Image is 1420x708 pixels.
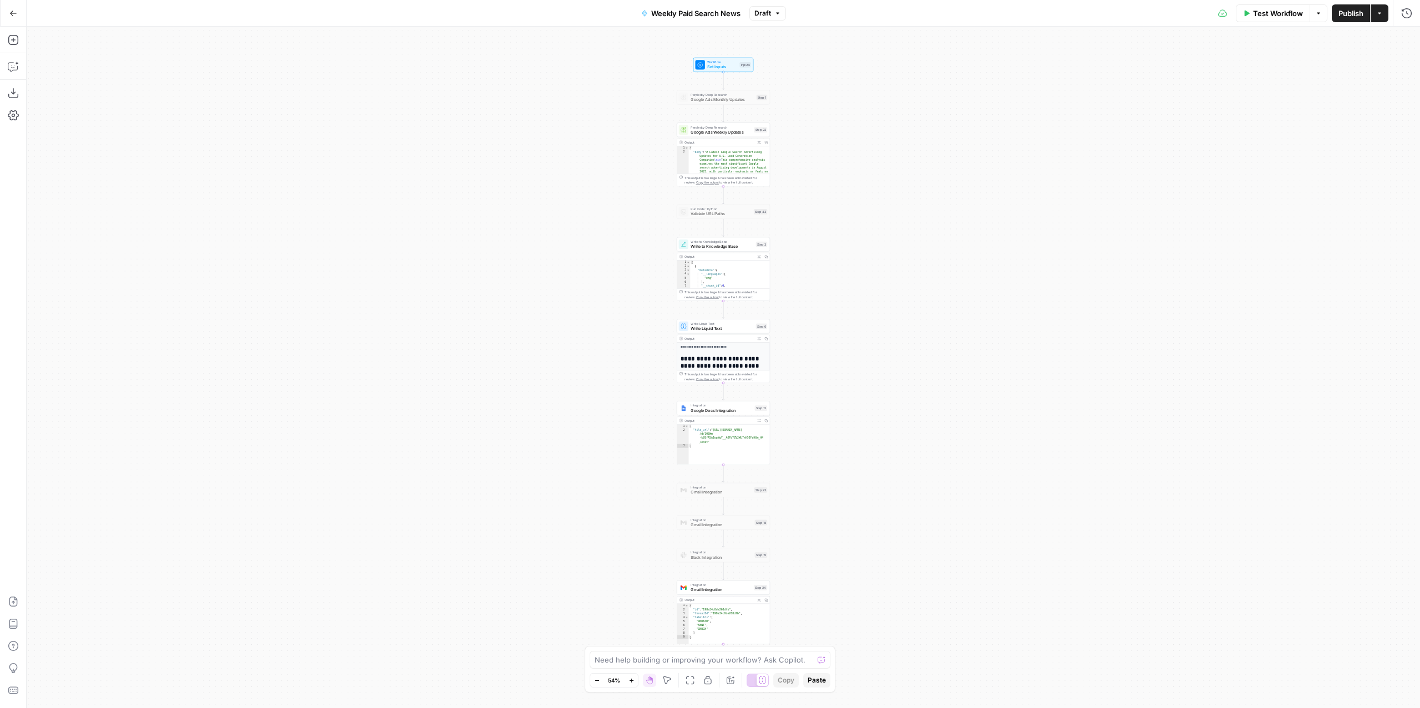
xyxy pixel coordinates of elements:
span: Copy the output [696,377,719,381]
button: Weekly Paid Search News [635,4,747,22]
div: 6 [677,280,690,284]
div: 1 [677,261,690,264]
div: Step 23 [754,487,767,493]
div: 1 [677,146,688,150]
div: Step 1 [757,95,768,100]
span: Weekly Paid Search News [651,8,741,19]
g: Edge from step_22 to step_43 [722,187,724,204]
div: Step 3 [756,242,768,247]
div: IntegrationGoogle Docs IntegrationStep 12Output{ "file_url":"[URL][DOMAIN_NAME] /d/105Wm -kZ6fR5A... [677,401,770,465]
div: IntegrationSlack IntegrationStep 15 [677,548,770,562]
span: Gmail Integration [691,587,751,593]
span: Integration [691,550,752,555]
div: Perplexity Deep ResearchGoogle Ads Monthly UpdatesStep 1 [677,90,770,105]
button: Publish [1332,4,1370,22]
div: 3 [677,268,690,272]
g: Edge from step_18 to step_15 [722,530,724,547]
div: Step 18 [754,520,767,526]
div: 2 [677,264,690,268]
div: 7 [677,628,688,631]
div: 6 [677,623,688,627]
button: Test Workflow [1236,4,1310,22]
span: Toggle code folding, rows 4 through 6 [687,272,690,276]
div: Inputs [739,62,750,68]
div: 2 [677,428,688,444]
img: gmail%20(1).png [681,487,687,493]
span: Test Workflow [1253,8,1303,19]
span: Integration [691,517,752,522]
g: Edge from step_6 to step_12 [722,383,724,400]
div: Output [684,254,753,259]
span: Google Ads Monthly Updates [691,96,754,103]
span: Paste [808,675,826,685]
div: This output is too large & has been abbreviated for review. to view the full content. [684,290,767,299]
span: Set Inputs [707,64,737,70]
g: Edge from step_23 to step_18 [722,497,724,515]
span: Google Ads Weekly Updates [691,129,752,135]
div: 1 [677,424,688,428]
span: Slack Integration [691,554,752,561]
span: Copy [778,675,794,685]
div: 9 [677,635,688,639]
span: Write Liquid Text [691,325,753,332]
div: IntegrationGmail IntegrationStep 24Output{ "id":"198a34c0de268dfb", "threadId":"198a34c0de268dfb"... [677,580,770,644]
span: Write to Knowledge Base [691,239,753,244]
span: Write Liquid Text [691,321,753,326]
span: Toggle code folding, rows 2 through 12 [687,264,690,268]
div: Run Code · PythonValidate URL PathsStep 43 [677,205,770,219]
div: Output [684,336,753,341]
span: Toggle code folding, rows 1 through 9 [685,604,688,608]
div: Output [684,140,753,145]
span: Draft [754,8,771,18]
div: Step 43 [754,209,767,215]
div: Output [684,598,753,603]
img: Instagram%20post%20-%201%201.png [681,405,687,411]
span: Integration [691,485,752,490]
span: Integration [691,403,752,408]
div: Perplexity Deep ResearchGoogle Ads Weekly UpdatesStep 22Output{ "body":"# Latest Google Search Ad... [677,123,770,186]
span: 54% [608,676,620,685]
div: 4 [677,272,690,276]
div: 1 [677,604,688,608]
div: 3 [677,444,688,448]
img: gmail%20(1).png [681,519,687,526]
div: Step 22 [754,127,767,133]
span: Toggle code folding, rows 1 through 13 [687,261,690,264]
span: Run Code · Python [691,207,751,212]
div: 3 [677,612,688,615]
div: This output is too large & has been abbreviated for review. to view the full content. [684,371,767,381]
span: Toggle code folding, rows 3 through 11 [687,268,690,272]
span: Toggle code folding, rows 1 through 3 [685,424,688,428]
span: Workflow [707,60,737,65]
span: Gmail Integration [691,522,752,528]
button: Draft [749,6,786,21]
div: 8 [677,631,688,635]
g: Edge from start to step_1 [722,72,724,89]
div: Write to Knowledge BaseWrite to Knowledge BaseStep 3Output[ { "metadata":{ "__languages":[ "eng" ... [677,237,770,301]
span: Validate URL Paths [691,211,751,217]
g: Edge from step_3 to step_6 [722,301,724,318]
div: Step 6 [756,323,768,329]
div: Step 12 [754,405,767,411]
span: Gmail Integration [691,489,752,495]
span: Google Docs Integration [691,407,752,413]
span: Publish [1338,8,1363,19]
g: Edge from step_12 to step_23 [722,465,724,482]
div: Output [684,418,753,423]
div: 5 [677,276,690,280]
button: Paste [803,673,830,687]
button: Copy [773,673,799,687]
div: 7 [677,284,690,288]
span: Write to Knowledge Base [691,243,753,249]
g: Edge from step_15 to step_24 [722,563,724,580]
img: Slack-mark-RGB.png [681,552,687,558]
span: Copy the output [696,295,719,299]
div: 2 [677,608,688,612]
img: gmail%20(1).png [681,584,687,590]
span: Toggle code folding, rows 1 through 3 [685,146,688,150]
span: Copy the output [696,181,719,185]
div: Step 15 [754,552,767,558]
span: Perplexity Deep Research [691,92,754,97]
g: Edge from step_1 to step_22 [722,105,724,122]
div: IntegrationGmail IntegrationStep 23 [677,483,770,497]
